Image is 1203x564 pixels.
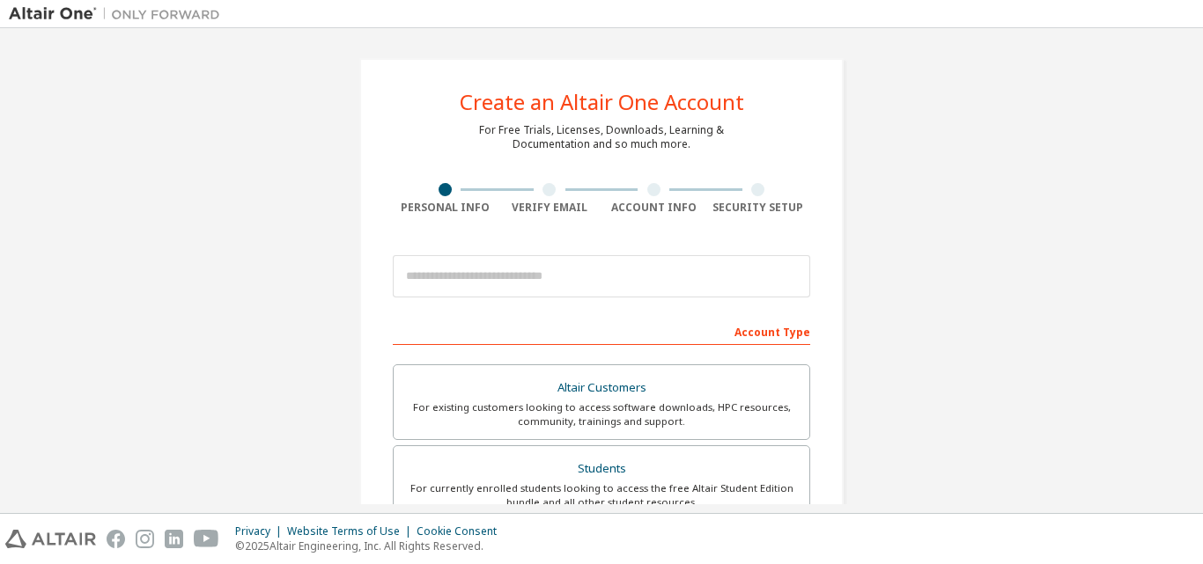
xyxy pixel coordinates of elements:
div: Personal Info [393,201,498,215]
img: youtube.svg [194,530,219,548]
div: Website Terms of Use [287,524,417,538]
div: Create an Altair One Account [460,92,744,113]
div: Verify Email [498,201,602,215]
div: Cookie Consent [417,524,507,538]
img: altair_logo.svg [5,530,96,548]
img: instagram.svg [136,530,154,548]
div: Security Setup [706,201,811,215]
div: Account Type [393,317,810,345]
img: Altair One [9,5,229,23]
div: Altair Customers [404,376,799,400]
img: facebook.svg [107,530,125,548]
div: Privacy [235,524,287,538]
div: For existing customers looking to access software downloads, HPC resources, community, trainings ... [404,400,799,428]
p: © 2025 Altair Engineering, Inc. All Rights Reserved. [235,538,507,553]
div: Students [404,457,799,481]
div: For currently enrolled students looking to access the free Altair Student Edition bundle and all ... [404,481,799,509]
div: Account Info [601,201,706,215]
div: For Free Trials, Licenses, Downloads, Learning & Documentation and so much more. [479,123,724,151]
img: linkedin.svg [165,530,183,548]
